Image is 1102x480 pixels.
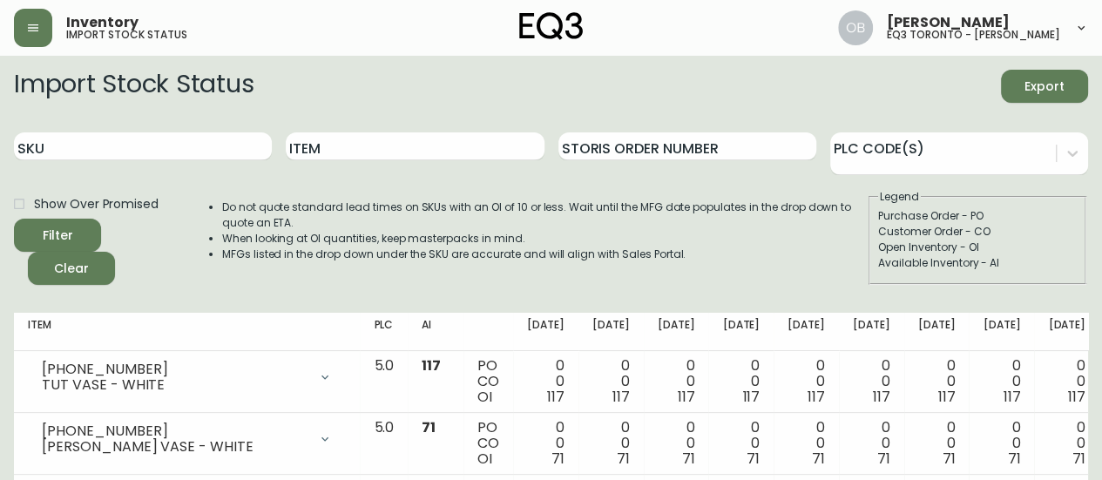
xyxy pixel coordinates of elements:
[360,313,408,351] th: PLC
[788,358,825,405] div: 0 0
[43,225,73,247] div: Filter
[877,449,890,469] span: 71
[14,219,101,252] button: Filter
[360,351,408,413] td: 5.0
[519,12,584,40] img: logo
[658,358,695,405] div: 0 0
[14,313,360,351] th: Item
[918,358,956,405] div: 0 0
[878,240,1077,255] div: Open Inventory - OI
[1048,420,1085,467] div: 0 0
[1003,387,1020,407] span: 117
[578,313,644,351] th: [DATE]
[551,449,565,469] span: 71
[66,16,139,30] span: Inventory
[408,313,463,351] th: AI
[477,358,499,405] div: PO CO
[592,358,630,405] div: 0 0
[878,224,1077,240] div: Customer Order - CO
[28,420,346,458] div: [PHONE_NUMBER][PERSON_NAME] VASE - WHITE
[42,439,308,455] div: [PERSON_NAME] VASE - WHITE
[873,387,890,407] span: 117
[592,420,630,467] div: 0 0
[904,313,970,351] th: [DATE]
[878,255,1077,271] div: Available Inventory - AI
[682,449,695,469] span: 71
[943,449,956,469] span: 71
[983,358,1020,405] div: 0 0
[722,420,760,467] div: 0 0
[839,313,904,351] th: [DATE]
[14,70,254,103] h2: Import Stock Status
[1015,76,1074,98] span: Export
[938,387,956,407] span: 117
[1068,387,1085,407] span: 117
[422,355,441,375] span: 117
[42,258,101,280] span: Clear
[887,30,1060,40] h5: eq3 toronto - [PERSON_NAME]
[812,449,825,469] span: 71
[42,423,308,439] div: [PHONE_NUMBER]
[918,420,956,467] div: 0 0
[360,413,408,475] td: 5.0
[644,313,709,351] th: [DATE]
[612,387,630,407] span: 117
[1048,358,1085,405] div: 0 0
[678,387,695,407] span: 117
[28,358,346,396] div: [PHONE_NUMBER]TUT VASE - WHITE
[658,420,695,467] div: 0 0
[42,377,308,393] div: TUT VASE - WHITE
[527,420,565,467] div: 0 0
[788,420,825,467] div: 0 0
[969,313,1034,351] th: [DATE]
[1072,449,1085,469] span: 71
[527,358,565,405] div: 0 0
[742,387,760,407] span: 117
[422,417,436,437] span: 71
[722,358,760,405] div: 0 0
[42,362,308,377] div: [PHONE_NUMBER]
[222,199,867,231] li: Do not quote standard lead times on SKUs with an OI of 10 or less. Wait until the MFG date popula...
[983,420,1020,467] div: 0 0
[477,387,492,407] span: OI
[1034,313,1099,351] th: [DATE]
[28,252,115,285] button: Clear
[477,420,499,467] div: PO CO
[878,208,1077,224] div: Purchase Order - PO
[747,449,760,469] span: 71
[878,189,921,205] legend: Legend
[708,313,774,351] th: [DATE]
[222,231,867,247] li: When looking at OI quantities, keep masterpacks in mind.
[66,30,187,40] h5: import stock status
[222,247,867,262] li: MFGs listed in the drop down under the SKU are accurate and will align with Sales Portal.
[853,358,890,405] div: 0 0
[838,10,873,45] img: 8e0065c524da89c5c924d5ed86cfe468
[617,449,630,469] span: 71
[547,387,565,407] span: 117
[887,16,1010,30] span: [PERSON_NAME]
[853,420,890,467] div: 0 0
[513,313,578,351] th: [DATE]
[808,387,825,407] span: 117
[774,313,839,351] th: [DATE]
[477,449,492,469] span: OI
[34,195,159,213] span: Show Over Promised
[1001,70,1088,103] button: Export
[1007,449,1020,469] span: 71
